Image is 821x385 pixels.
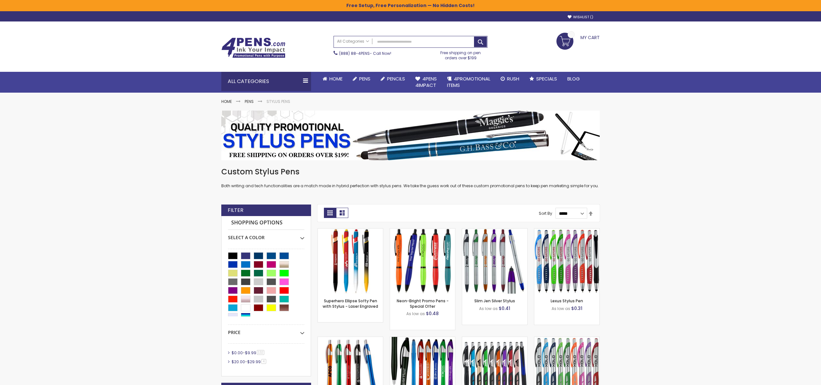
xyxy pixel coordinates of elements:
[524,72,562,86] a: Specials
[376,72,410,86] a: Pencils
[317,72,348,86] a: Home
[387,75,405,82] span: Pencils
[232,350,243,356] span: $0.00
[462,337,527,342] a: Boston Stylus Pen
[323,298,378,309] a: Superhero Ellipse Softy Pen with Stylus - Laser Engraved
[390,229,455,294] img: Neon-Bright Promo Pens - Special Offer
[228,230,304,241] div: Select A Color
[334,36,372,47] a: All Categories
[567,75,580,82] span: Blog
[228,216,304,230] strong: Shopping Options
[318,228,383,234] a: Superhero Ellipse Softy Pen with Stylus - Laser Engraved
[230,350,267,356] a: $0.00-$9.99132
[221,38,285,58] img: 4Pens Custom Pens and Promotional Products
[228,207,243,214] strong: Filter
[539,211,552,216] label: Sort By
[426,310,439,317] span: $0.48
[247,359,261,364] span: $29.99
[337,39,369,44] span: All Categories
[534,337,599,342] a: Boston Silver Stylus Pen
[568,15,593,20] a: Wishlist
[534,229,599,294] img: Lexus Stylus Pen
[230,359,268,364] a: $20.00-$29.994
[318,337,383,342] a: Promotional iSlimster Stylus Click Pen
[410,72,442,93] a: 4Pens4impact
[257,350,264,355] span: 132
[474,298,515,304] a: Slim Jen Silver Stylus
[221,111,600,160] img: Stylus Pens
[221,167,600,189] div: Both writing and tech functionalities are a match made in hybrid perfection with stylus pens. We ...
[267,99,290,104] strong: Stylus Pens
[329,75,343,82] span: Home
[339,51,391,56] span: - Call Now!
[261,359,266,364] span: 4
[397,298,449,309] a: Neon-Bright Promo Pens - Special Offer
[406,311,425,316] span: As low as
[339,51,370,56] a: (888) 88-4PENS
[562,72,585,86] a: Blog
[479,306,498,311] span: As low as
[232,359,245,364] span: $20.00
[571,305,582,312] span: $0.31
[390,228,455,234] a: Neon-Bright Promo Pens - Special Offer
[228,325,304,336] div: Price
[348,72,376,86] a: Pens
[359,75,370,82] span: Pens
[462,228,527,234] a: Slim Jen Silver Stylus
[221,72,311,91] div: All Categories
[499,305,510,312] span: $0.41
[318,229,383,294] img: Superhero Ellipse Softy Pen with Stylus - Laser Engraved
[462,229,527,294] img: Slim Jen Silver Stylus
[221,167,600,177] h1: Custom Stylus Pens
[415,75,437,88] span: 4Pens 4impact
[245,99,254,104] a: Pens
[442,72,495,93] a: 4PROMOTIONALITEMS
[507,75,519,82] span: Rush
[221,99,232,104] a: Home
[447,75,490,88] span: 4PROMOTIONAL ITEMS
[245,350,256,356] span: $9.99
[495,72,524,86] a: Rush
[534,228,599,234] a: Lexus Stylus Pen
[551,298,583,304] a: Lexus Stylus Pen
[324,208,336,218] strong: Grid
[552,306,570,311] span: As low as
[434,48,488,61] div: Free shipping on pen orders over $199
[390,337,455,342] a: TouchWrite Query Stylus Pen
[536,75,557,82] span: Specials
